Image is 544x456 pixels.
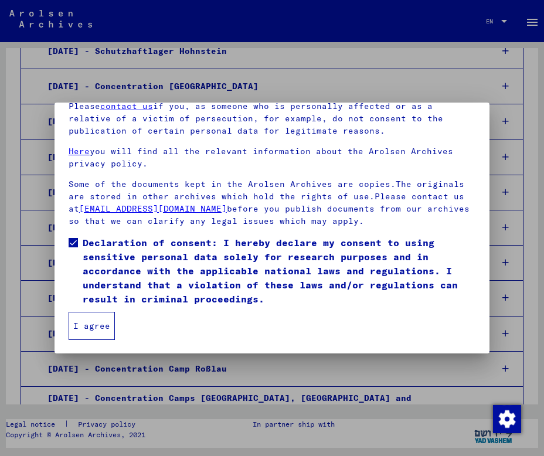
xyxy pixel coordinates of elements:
[69,146,90,156] a: Here
[100,101,153,111] a: contact us
[83,236,475,306] span: Declaration of consent: I hereby declare my consent to using sensitive personal data solely for r...
[69,145,475,170] p: you will find all the relevant information about the Arolsen Archives privacy policy.
[79,203,227,214] a: [EMAIL_ADDRESS][DOMAIN_NAME]
[69,178,475,227] p: Some of the documents kept in the Arolsen Archives are copies.The originals are stored in other a...
[69,100,475,137] p: Please if you, as someone who is personally affected or as a relative of a victim of persecution,...
[493,405,521,433] img: Change consent
[69,312,115,340] button: I agree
